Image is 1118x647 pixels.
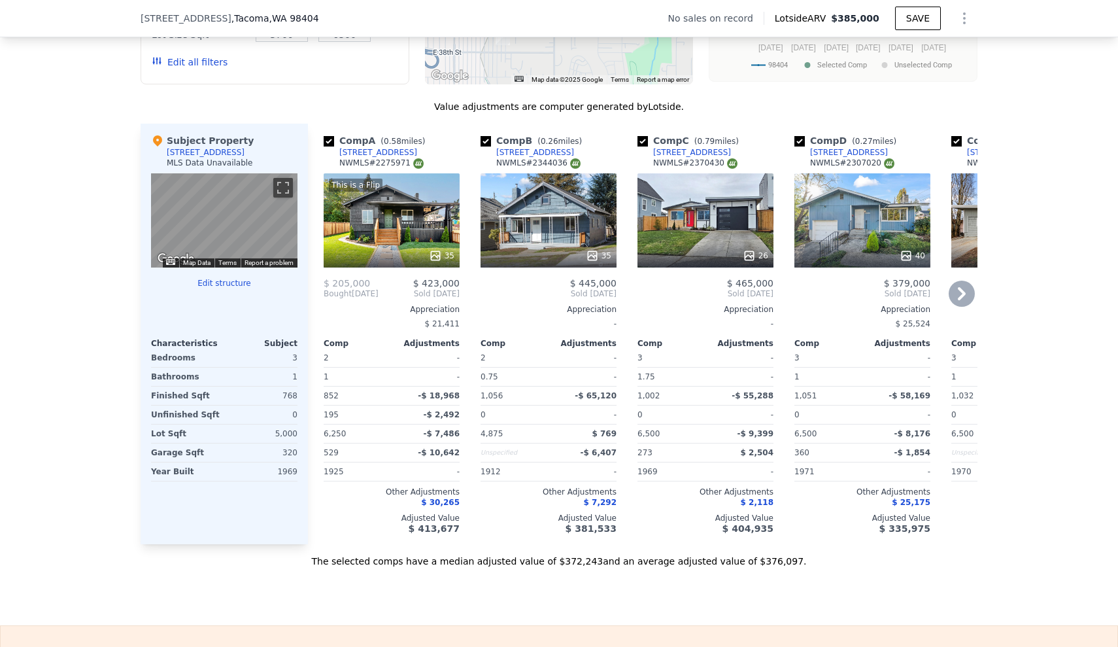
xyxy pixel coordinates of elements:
div: - [551,368,617,386]
a: [STREET_ADDRESS] [951,147,1045,158]
div: - [708,406,773,424]
span: $ 423,000 [413,278,460,289]
div: Value adjustments are computer generated by Lotside . [141,100,977,113]
div: 5,000 [227,425,297,443]
div: 1 [951,368,1017,386]
span: 4,875 [481,429,503,438]
text: [DATE] [921,43,946,52]
div: 40 [900,249,925,262]
div: [STREET_ADDRESS] [339,147,417,158]
div: Comp [324,338,392,349]
button: Edit structure [151,278,297,289]
span: -$ 7,486 [424,429,460,438]
div: Bathrooms [151,368,222,386]
div: Comp [637,338,705,349]
div: Appreciation [481,304,617,315]
div: 1925 [324,463,389,481]
div: MLS Data Unavailable [167,158,253,168]
div: This is a Flip [329,179,382,192]
span: -$ 10,642 [418,448,460,457]
span: 0 [951,410,957,419]
div: - [865,406,930,424]
span: Sold [DATE] [637,289,773,299]
button: Keyboard shortcuts [166,259,175,265]
button: Map Data [183,258,211,268]
div: - [637,315,773,333]
span: $ 2,118 [741,498,773,507]
div: - [865,368,930,386]
div: [STREET_ADDRESS] [967,147,1045,158]
div: Adjustments [549,338,617,349]
span: ( miles) [375,137,430,146]
span: 1,032 [951,391,974,400]
div: - [551,463,617,481]
a: [STREET_ADDRESS] [481,147,574,158]
div: Unspecified [951,444,1017,462]
div: 1.75 [637,368,703,386]
div: Subject [224,338,297,349]
div: 35 [429,249,454,262]
span: Map data ©2025 Google [532,76,603,83]
button: Keyboard shortcuts [515,76,524,82]
div: [STREET_ADDRESS] [167,147,245,158]
div: Other Adjustments [481,487,617,497]
div: 3 [227,349,297,367]
span: 529 [324,448,339,457]
text: [DATE] [889,43,913,52]
div: NWMLS # 2332184 [967,158,1051,169]
img: NWMLS Logo [727,158,737,169]
div: Adjustments [392,338,460,349]
span: 2 [481,353,486,362]
div: Map [151,173,297,268]
div: Adjusted Value [481,513,617,523]
span: $ 21,411 [425,319,460,328]
div: - [708,463,773,481]
div: Comp [481,338,549,349]
span: 2 [324,353,329,362]
div: Adjusted Value [324,513,460,523]
text: [DATE] [824,43,849,52]
button: Show Options [951,5,977,31]
span: ( miles) [847,137,902,146]
div: [STREET_ADDRESS] [653,147,731,158]
div: NWMLS # 2370430 [653,158,737,169]
span: Sold [DATE] [481,289,617,299]
text: 98404 [768,61,788,69]
span: 0.26 [541,137,558,146]
span: $ 25,175 [892,498,930,507]
span: 0 [794,410,800,419]
a: Terms [218,259,237,266]
span: , Tacoma [231,12,319,25]
div: 320 [227,444,297,462]
div: Adjusted Value [794,513,930,523]
span: $ 404,935 [722,523,773,534]
span: -$ 55,288 [732,391,773,400]
div: Comp C [637,134,744,147]
img: NWMLS Logo [884,158,894,169]
div: 1912 [481,463,546,481]
div: Comp E [951,134,1057,147]
div: [STREET_ADDRESS] [496,147,574,158]
div: - [708,349,773,367]
div: Other Adjustments [637,487,773,497]
span: 0.79 [697,137,715,146]
a: [STREET_ADDRESS] [324,147,417,158]
div: No sales on record [668,12,764,25]
span: 3 [951,353,957,362]
text: Unselected Comp [894,61,952,69]
span: ( miles) [532,137,587,146]
div: 1 [324,368,389,386]
div: NWMLS # 2275971 [339,158,424,169]
text: Selected Comp [817,61,867,69]
div: Adjusted Value [951,513,1087,523]
div: Appreciation [794,304,930,315]
div: Other Adjustments [951,487,1087,497]
div: 1969 [227,463,297,481]
span: 0 [481,410,486,419]
a: Report a map error [637,76,689,83]
div: Comp [951,338,1019,349]
span: $ 205,000 [324,278,370,289]
span: 852 [324,391,339,400]
span: 3 [794,353,800,362]
span: 1,051 [794,391,817,400]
